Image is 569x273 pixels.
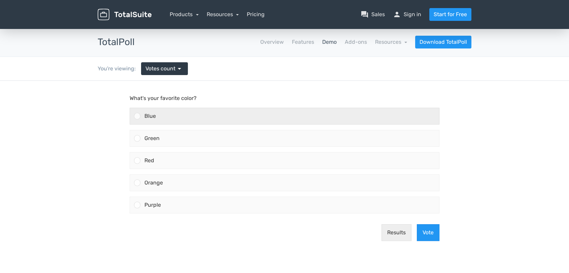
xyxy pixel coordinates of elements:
a: Start for Free [429,8,471,21]
a: question_answerSales [361,10,385,19]
span: Blue [144,32,156,38]
a: Pricing [247,10,265,19]
a: Overview [260,38,283,46]
span: Orange [144,99,163,105]
a: Demo [322,38,336,46]
h3: TotalPoll [98,37,135,47]
span: person [393,10,401,19]
a: Features [292,38,314,46]
span: arrow_drop_down [175,65,183,73]
a: Votes count arrow_drop_down [141,62,188,75]
p: What's your favorite color? [130,13,439,22]
a: Products [170,11,199,18]
a: Download TotalPoll [415,36,471,48]
a: Add-ons [344,38,367,46]
button: Results [381,143,411,160]
img: TotalSuite for WordPress [98,9,152,21]
a: Resources [207,11,239,18]
button: Vote [417,143,439,160]
a: personSign in [393,10,421,19]
span: question_answer [361,10,369,19]
span: Purple [144,121,161,127]
span: Green [144,54,160,61]
a: Resources [375,39,407,45]
span: Red [144,76,154,83]
span: Votes count [145,65,175,73]
div: You're viewing: [98,65,141,73]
